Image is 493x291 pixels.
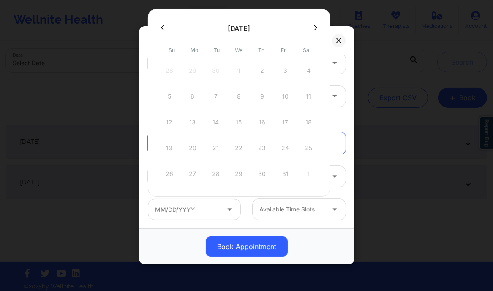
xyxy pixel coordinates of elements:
button: Book Appointment [206,237,288,257]
div: [DATE] [228,24,251,33]
div: Appointment information: [142,118,351,127]
a: Recurring [253,132,346,154]
abbr: Thursday [258,47,264,53]
abbr: Wednesday [235,47,243,53]
abbr: Sunday [169,47,175,53]
abbr: Tuesday [214,47,220,53]
abbr: Friday [281,47,286,53]
abbr: Saturday [303,47,309,53]
input: MM/DD/YYYY [148,199,241,220]
abbr: Monday [191,47,198,53]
